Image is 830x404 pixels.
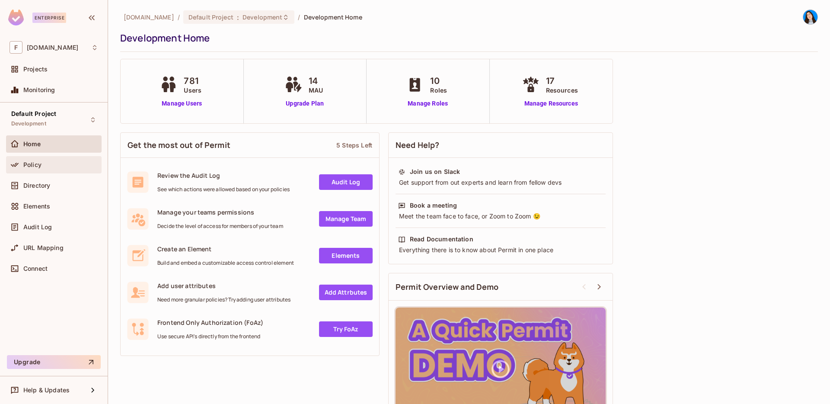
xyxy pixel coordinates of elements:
[309,86,323,95] span: MAU
[120,32,814,45] div: Development Home
[157,318,263,327] span: Frontend Only Authorization (FoAz)
[236,14,239,21] span: :
[309,74,323,87] span: 14
[410,235,473,244] div: Read Documentation
[396,282,499,292] span: Permit Overview and Demo
[298,13,300,21] li: /
[157,296,290,303] span: Need more granular policies? Try adding user attributes
[157,208,283,216] span: Manage your teams permissions
[7,355,101,369] button: Upgrade
[157,186,290,193] span: See which actions were allowed based on your policies
[157,260,294,266] span: Build and embed a customizable access control element
[157,333,263,340] span: Use secure API's directly from the frontend
[184,86,201,95] span: Users
[23,141,41,147] span: Home
[319,321,373,337] a: Try FoAz
[10,41,22,54] span: F
[520,99,582,108] a: Manage Resources
[319,248,373,263] a: Elements
[546,74,578,87] span: 17
[158,99,206,108] a: Manage Users
[23,224,52,231] span: Audit Log
[32,13,66,23] div: Enterprise
[430,74,447,87] span: 10
[23,387,70,394] span: Help & Updates
[398,178,603,187] div: Get support from out experts and learn from fellow devs
[11,120,46,127] span: Development
[27,44,78,51] span: Workspace: fiverr.com
[546,86,578,95] span: Resources
[23,244,64,251] span: URL Mapping
[243,13,282,21] span: Development
[410,201,457,210] div: Book a meeting
[188,13,233,21] span: Default Project
[404,99,451,108] a: Manage Roles
[128,140,230,151] span: Get the most out of Permit
[304,13,362,21] span: Development Home
[398,246,603,254] div: Everything there is to know about Permit in one place
[124,13,174,21] span: the active workspace
[430,86,447,95] span: Roles
[157,223,283,230] span: Decide the level of access for members of your team
[23,161,41,168] span: Policy
[184,74,201,87] span: 781
[157,282,290,290] span: Add user attributes
[396,140,440,151] span: Need Help?
[283,99,327,108] a: Upgrade Plan
[319,174,373,190] a: Audit Log
[410,167,460,176] div: Join us on Slack
[8,10,24,26] img: SReyMgAAAABJRU5ErkJggg==
[157,245,294,253] span: Create an Element
[178,13,180,21] li: /
[23,182,50,189] span: Directory
[803,10,817,24] img: Noa Bojmel
[336,141,372,149] div: 5 Steps Left
[319,285,373,300] a: Add Attrbutes
[23,87,55,93] span: Monitoring
[398,212,603,221] div: Meet the team face to face, or Zoom to Zoom 😉
[23,66,48,73] span: Projects
[23,265,48,272] span: Connect
[23,203,50,210] span: Elements
[319,211,373,227] a: Manage Team
[157,171,290,180] span: Review the Audit Log
[11,110,56,117] span: Default Project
